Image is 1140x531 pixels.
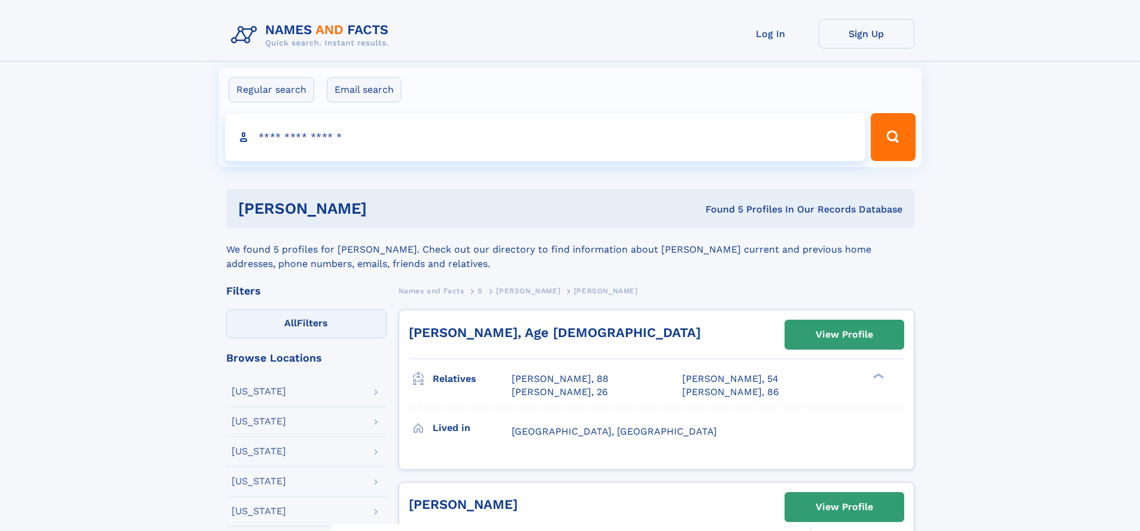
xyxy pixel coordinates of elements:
div: ❯ [870,372,884,380]
a: [PERSON_NAME], 54 [682,372,779,386]
div: [US_STATE] [232,506,286,516]
a: Log In [723,19,819,48]
a: [PERSON_NAME] [496,283,560,298]
div: [US_STATE] [232,447,286,456]
label: Regular search [229,77,314,102]
h1: [PERSON_NAME] [238,201,536,216]
label: Filters [226,310,387,338]
h3: Relatives [433,369,512,389]
span: [PERSON_NAME] [574,287,638,295]
a: [PERSON_NAME] [409,497,518,512]
div: View Profile [816,493,873,521]
input: search input [225,113,866,161]
div: [US_STATE] [232,477,286,486]
label: Email search [327,77,402,102]
div: We found 5 profiles for [PERSON_NAME]. Check out our directory to find information about [PERSON_... [226,228,914,271]
a: View Profile [785,320,904,349]
div: Found 5 Profiles In Our Records Database [536,203,902,216]
a: S [478,283,483,298]
div: Filters [226,286,387,296]
h3: Lived in [433,418,512,438]
div: [US_STATE] [232,417,286,426]
div: View Profile [816,321,873,348]
a: Names and Facts [399,283,464,298]
a: [PERSON_NAME], 26 [512,386,608,399]
img: Logo Names and Facts [226,19,399,51]
a: [PERSON_NAME], 86 [682,386,779,399]
div: Browse Locations [226,353,387,363]
a: View Profile [785,493,904,521]
span: All [284,317,297,329]
div: [US_STATE] [232,387,286,396]
button: Search Button [871,113,915,161]
a: Sign Up [819,19,914,48]
span: [PERSON_NAME] [496,287,560,295]
span: S [478,287,483,295]
span: [GEOGRAPHIC_DATA], [GEOGRAPHIC_DATA] [512,426,717,437]
a: [PERSON_NAME], Age [DEMOGRAPHIC_DATA] [409,325,701,340]
a: [PERSON_NAME], 88 [512,372,609,386]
